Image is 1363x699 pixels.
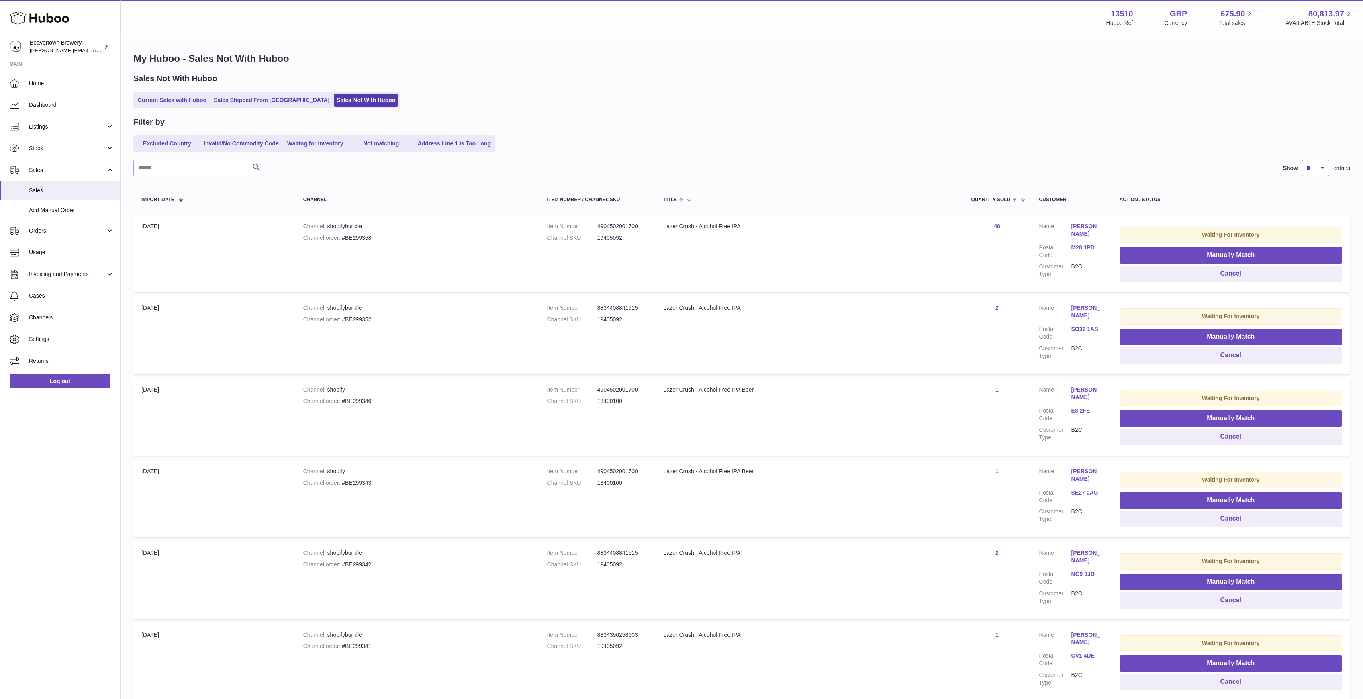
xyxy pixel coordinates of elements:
span: Channels [29,314,114,321]
img: Matthew.McCormack@beavertownbrewery.co.uk [10,41,22,53]
a: 1 [995,632,999,638]
strong: Channel [303,386,327,393]
span: Sales [29,166,106,174]
label: Show [1283,164,1298,172]
strong: Waiting For Inventory [1202,231,1259,238]
div: Lazer Crush - Alcohol Free IPA [664,631,955,639]
button: Cancel [1120,592,1342,609]
strong: Channel order [303,316,342,323]
dd: 4904502001700 [597,468,648,475]
div: Lazer Crush - Alcohol Free IPA [664,549,955,557]
span: Listings [29,123,106,131]
button: Cancel [1120,266,1342,282]
dd: B2C [1071,426,1103,441]
a: Waiting for Inventory [283,137,347,150]
div: Lazer Crush - Alcohol Free IPA Beer [664,386,955,394]
a: Invalid/No Commodity Code [201,137,282,150]
dt: Name [1039,386,1071,403]
dt: Item Number [547,631,597,639]
a: NG9 3JD [1071,570,1103,578]
dt: Postal Code [1039,325,1071,341]
dd: 19405092 [597,316,648,323]
strong: Channel order [303,480,342,486]
dd: B2C [1071,590,1103,605]
td: [DATE] [133,541,295,619]
dt: Customer Type [1039,590,1071,605]
dt: Customer Type [1039,263,1071,278]
a: 2 [995,550,999,556]
span: Usage [29,249,114,256]
span: Settings [29,335,114,343]
strong: Channel order [303,235,342,241]
button: Manually Match [1120,492,1342,509]
a: 2 [995,305,999,311]
button: Manually Match [1120,410,1342,427]
div: #BE299342 [303,561,531,568]
div: Currency [1165,19,1187,27]
dt: Postal Code [1039,652,1071,667]
dt: Postal Code [1039,570,1071,586]
strong: Waiting For Inventory [1202,476,1259,483]
div: Item Number / Channel SKU [547,197,648,202]
dt: Channel SKU [547,561,597,568]
div: #BE299341 [303,642,531,650]
h1: My Huboo - Sales Not With Huboo [133,52,1350,65]
dt: Name [1039,223,1071,240]
dt: Item Number [547,223,597,230]
h2: Sales Not With Huboo [133,73,217,84]
dt: Channel SKU [547,642,597,650]
strong: Waiting For Inventory [1202,395,1259,401]
dt: Postal Code [1039,489,1071,504]
dd: 4904502001700 [597,223,648,230]
a: [PERSON_NAME] [1071,386,1103,401]
dt: Channel SKU [547,234,597,242]
td: [DATE] [133,460,295,537]
div: Lazer Crush - Alcohol Free IPA [664,304,955,312]
strong: Channel order [303,643,342,649]
dt: Channel SKU [547,397,597,405]
div: shopifybundle [303,223,531,230]
span: Sales [29,187,114,194]
dt: Name [1039,631,1071,648]
a: [PERSON_NAME] [1071,304,1103,319]
div: shopifybundle [303,549,531,557]
dd: 19405092 [597,561,648,568]
span: Add Manual Order [29,206,114,214]
td: [DATE] [133,215,295,292]
strong: Channel [303,305,327,311]
a: [PERSON_NAME] [1071,468,1103,483]
div: Channel [303,197,531,202]
button: Cancel [1120,511,1342,527]
div: #BE299352 [303,316,531,323]
dd: 19405092 [597,642,648,650]
dt: Channel SKU [547,316,597,323]
div: Action / Status [1120,197,1342,202]
dt: Customer Type [1039,671,1071,687]
strong: 13510 [1111,8,1133,19]
a: SO32 1AS [1071,325,1103,333]
div: shopifybundle [303,631,531,639]
div: Lazer Crush - Alcohol Free IPA [664,223,955,230]
strong: Waiting For Inventory [1202,313,1259,319]
dt: Item Number [547,468,597,475]
strong: Waiting For Inventory [1202,558,1259,564]
span: Cases [29,292,114,300]
span: Quantity Sold [971,197,1010,202]
button: Cancel [1120,674,1342,690]
button: Manually Match [1120,329,1342,345]
dt: Customer Type [1039,508,1071,523]
dt: Item Number [547,386,597,394]
div: shopify [303,468,531,475]
span: 675.90 [1220,8,1245,19]
dd: 13400100 [597,479,648,487]
strong: Channel order [303,398,342,404]
a: M28 1PD [1071,244,1103,251]
div: Huboo Ref [1106,19,1133,27]
td: [DATE] [133,378,295,456]
a: Log out [10,374,110,388]
dd: B2C [1071,508,1103,523]
span: Dashboard [29,101,114,109]
a: [PERSON_NAME] [1071,549,1103,564]
strong: Channel [303,468,327,474]
strong: Channel [303,632,327,638]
